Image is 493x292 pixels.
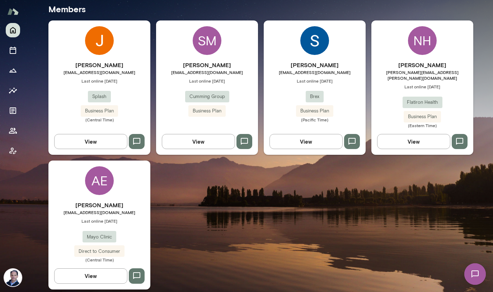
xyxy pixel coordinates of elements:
[371,69,473,81] span: [PERSON_NAME][EMAIL_ADDRESS][PERSON_NAME][DOMAIN_NAME]
[156,69,258,75] span: [EMAIL_ADDRESS][DOMAIN_NAME]
[300,26,329,55] img: Sumit Mallick
[48,78,150,84] span: Last online [DATE]
[185,93,229,100] span: Cumming Group
[48,117,150,122] span: (Central Time)
[6,63,20,78] button: Growth Plan
[85,26,114,55] img: Jeremy Hiller
[264,78,366,84] span: Last online [DATE]
[81,107,118,115] span: Business Plan
[371,84,473,89] span: Last online [DATE]
[371,61,473,69] h6: [PERSON_NAME]
[48,3,473,15] h5: Members
[7,5,19,18] img: Mento
[6,43,20,57] button: Sessions
[306,93,324,100] span: Brex
[4,269,22,286] img: Jeremy Shane
[156,61,258,69] h6: [PERSON_NAME]
[74,248,125,255] span: Direct to Consumer
[188,107,226,115] span: Business Plan
[371,122,473,128] span: (Eastern Time)
[48,69,150,75] span: [EMAIL_ADDRESS][DOMAIN_NAME]
[6,124,20,138] button: Members
[404,113,441,120] span: Business Plan
[6,144,20,158] button: Client app
[48,201,150,209] h6: [PERSON_NAME]
[264,61,366,69] h6: [PERSON_NAME]
[264,117,366,122] span: (Pacific Time)
[162,134,235,149] button: View
[48,218,150,224] span: Last online [DATE]
[48,209,150,215] span: [EMAIL_ADDRESS][DOMAIN_NAME]
[6,23,20,37] button: Home
[54,134,127,149] button: View
[54,268,127,283] button: View
[408,26,437,55] div: NH
[156,78,258,84] span: Last online [DATE]
[48,61,150,69] h6: [PERSON_NAME]
[6,83,20,98] button: Insights
[83,233,116,241] span: Mayo Clinic
[377,134,450,149] button: View
[264,69,366,75] span: [EMAIL_ADDRESS][DOMAIN_NAME]
[85,166,114,195] div: AE
[193,26,221,55] div: SM
[48,257,150,263] span: (Central Time)
[269,134,343,149] button: View
[88,93,111,100] span: Splash
[6,103,20,118] button: Documents
[296,107,333,115] span: Business Plan
[403,99,442,106] span: Flatiron Health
